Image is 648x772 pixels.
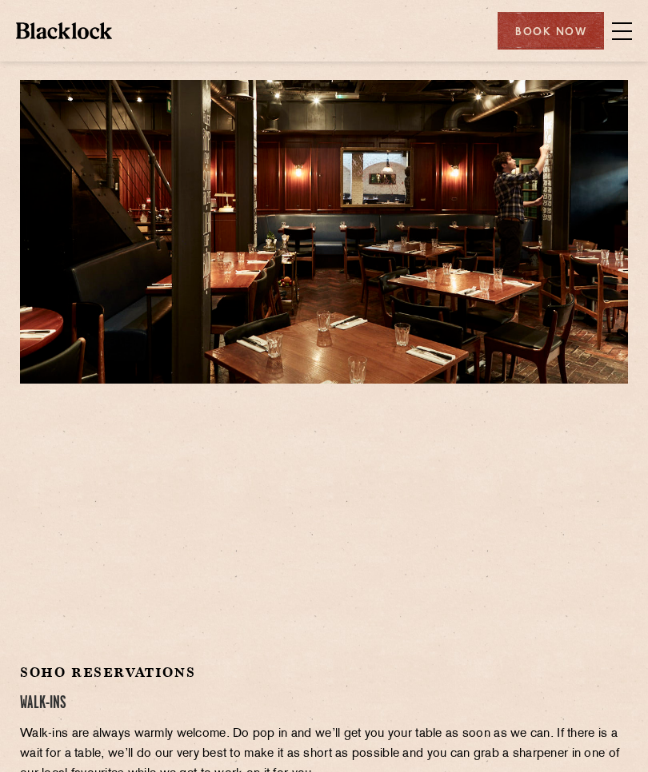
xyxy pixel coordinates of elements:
h2: Soho Reservations [20,664,628,681]
iframe: OpenTable make booking widget [234,408,414,648]
img: BL_Textured_Logo-footer-cropped.svg [16,22,112,38]
div: Book Now [498,12,604,50]
h4: Walk-Ins [20,693,628,714]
